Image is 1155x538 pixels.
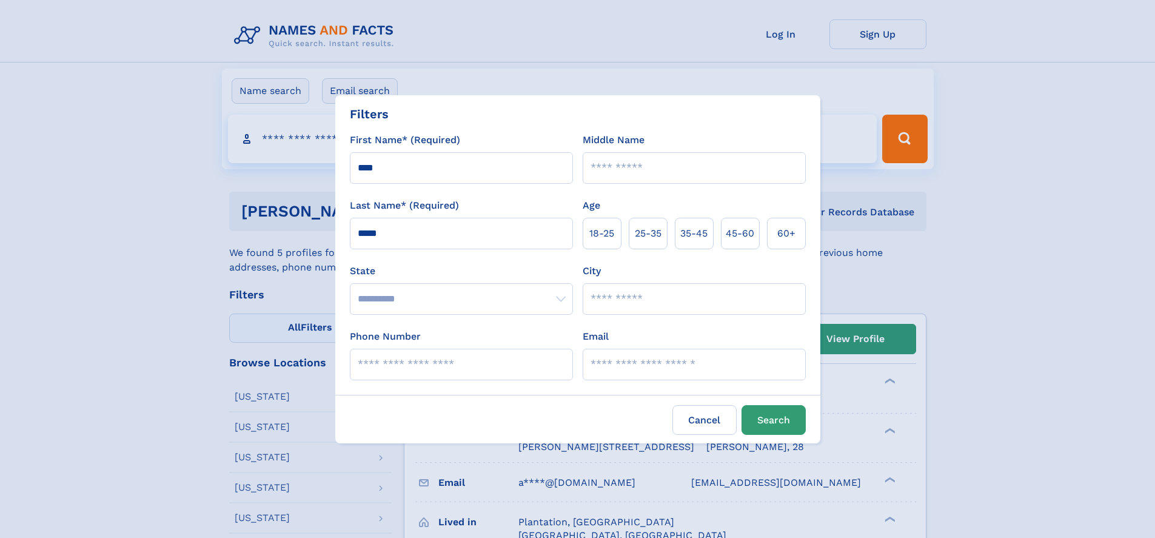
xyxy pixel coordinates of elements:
label: Email [583,329,609,344]
label: Phone Number [350,329,421,344]
label: Last Name* (Required) [350,198,459,213]
label: Age [583,198,600,213]
span: 25‑35 [635,226,661,241]
label: First Name* (Required) [350,133,460,147]
span: 45‑60 [726,226,754,241]
label: State [350,264,573,278]
div: Filters [350,105,389,123]
span: 35‑45 [680,226,708,241]
button: Search [742,405,806,435]
label: City [583,264,601,278]
span: 60+ [777,226,795,241]
label: Cancel [672,405,737,435]
label: Middle Name [583,133,644,147]
span: 18‑25 [589,226,614,241]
